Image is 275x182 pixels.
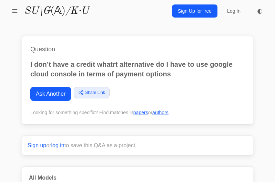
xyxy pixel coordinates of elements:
div: Looking for something specific? Find matches in or . [30,109,245,116]
h1: Question [30,44,245,54]
a: Ask Another [30,87,71,101]
a: Sign up [28,142,46,148]
button: ◐ [253,4,267,18]
p: I don’t have a credit whatrt alternative do I have to use google cloud console in terms of paymen... [30,60,245,79]
span: Share Link [85,89,105,96]
a: Sign Up for free [172,4,217,18]
span: ◐ [257,8,263,14]
a: Log In [223,5,245,17]
a: papers [133,110,148,115]
p: or to save this Q&A as a project. [28,141,247,150]
i: /K·U [65,6,89,16]
a: authors [152,110,169,115]
a: log in [51,142,64,148]
h3: All Models [29,174,246,182]
i: SU\G [24,6,50,16]
a: SU\G(𝔸)/K·U [24,5,89,17]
